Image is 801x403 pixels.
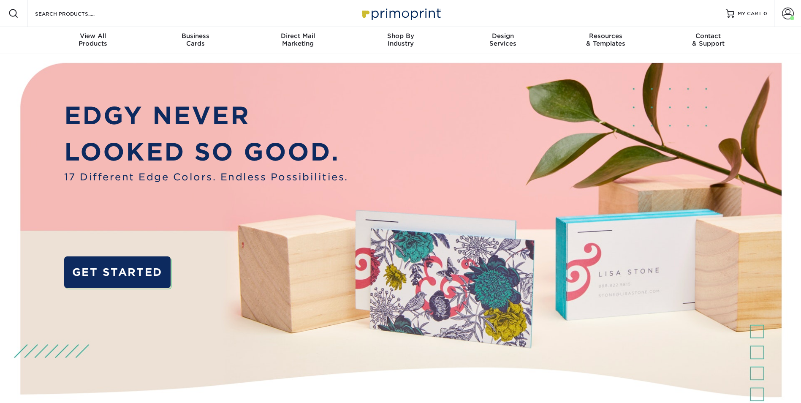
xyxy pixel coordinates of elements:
[247,27,349,54] a: Direct MailMarketing
[657,27,760,54] a: Contact& Support
[144,27,247,54] a: BusinessCards
[144,32,247,40] span: Business
[247,32,349,47] div: Marketing
[349,32,452,47] div: Industry
[349,32,452,40] span: Shop By
[64,134,348,170] p: LOOKED SO GOOD.
[42,32,144,47] div: Products
[64,256,171,288] a: GET STARTED
[42,27,144,54] a: View AllProducts
[554,32,657,47] div: & Templates
[657,32,760,47] div: & Support
[349,27,452,54] a: Shop ByIndustry
[64,98,348,133] p: EDGY NEVER
[452,32,554,47] div: Services
[763,11,767,16] span: 0
[358,4,443,22] img: Primoprint
[42,32,144,40] span: View All
[34,8,117,19] input: SEARCH PRODUCTS.....
[738,10,762,17] span: MY CART
[247,32,349,40] span: Direct Mail
[452,32,554,40] span: Design
[657,32,760,40] span: Contact
[554,27,657,54] a: Resources& Templates
[64,170,348,184] span: 17 Different Edge Colors. Endless Possibilities.
[554,32,657,40] span: Resources
[144,32,247,47] div: Cards
[452,27,554,54] a: DesignServices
